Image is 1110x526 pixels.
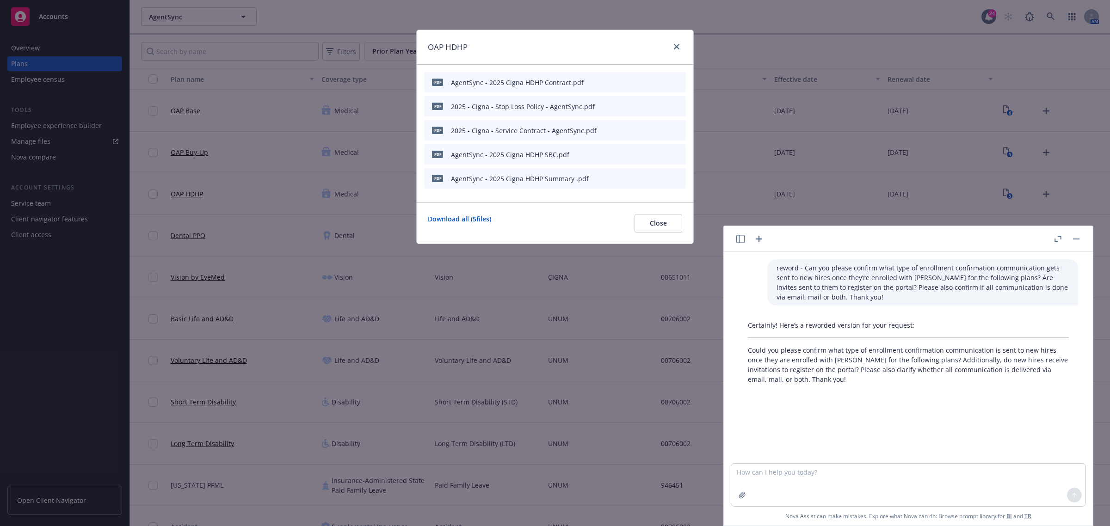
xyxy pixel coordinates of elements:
[675,150,682,159] button: archive file
[451,174,589,183] div: AgentSync - 2025 Cigna HDHP Summary .pdf
[675,78,682,87] button: archive file
[432,175,443,182] span: pdf
[644,102,652,111] button: download file
[428,41,468,53] h1: OAP HDHP
[650,219,667,227] span: Close
[432,103,443,110] span: pdf
[1006,512,1012,520] a: BI
[644,126,652,135] button: download file
[748,320,1069,330] p: Certainly! Here’s a reworded version for your request:
[644,174,652,183] button: download file
[659,126,667,135] button: preview file
[777,263,1069,302] p: reword - Can you please confirm what type of enrollment confirmation communication gets sent to n...
[748,345,1069,384] p: Could you please confirm what type of enrollment confirmation communication is sent to new hires ...
[659,174,667,183] button: preview file
[432,79,443,86] span: pdf
[659,150,667,159] button: preview file
[451,102,595,111] div: 2025 - Cigna - Stop Loss Policy - AgentSync.pdf
[675,102,682,111] button: archive file
[675,126,682,135] button: archive file
[659,102,667,111] button: preview file
[728,507,1089,526] span: Nova Assist can make mistakes. Explore what Nova can do: Browse prompt library for and
[428,214,491,232] a: Download all ( 5 files)
[432,151,443,158] span: pdf
[451,150,569,159] div: AgentSync - 2025 Cigna HDHP SBC.pdf
[1024,512,1031,520] a: TR
[635,214,682,232] button: Close
[644,150,652,159] button: download file
[671,41,682,52] a: close
[675,174,682,183] button: archive file
[644,78,652,87] button: download file
[432,127,443,134] span: pdf
[659,78,667,87] button: preview file
[451,126,597,135] div: 2025 - Cigna - Service Contract - AgentSync.pdf
[451,78,584,87] div: AgentSync - 2025 Cigna HDHP Contract.pdf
